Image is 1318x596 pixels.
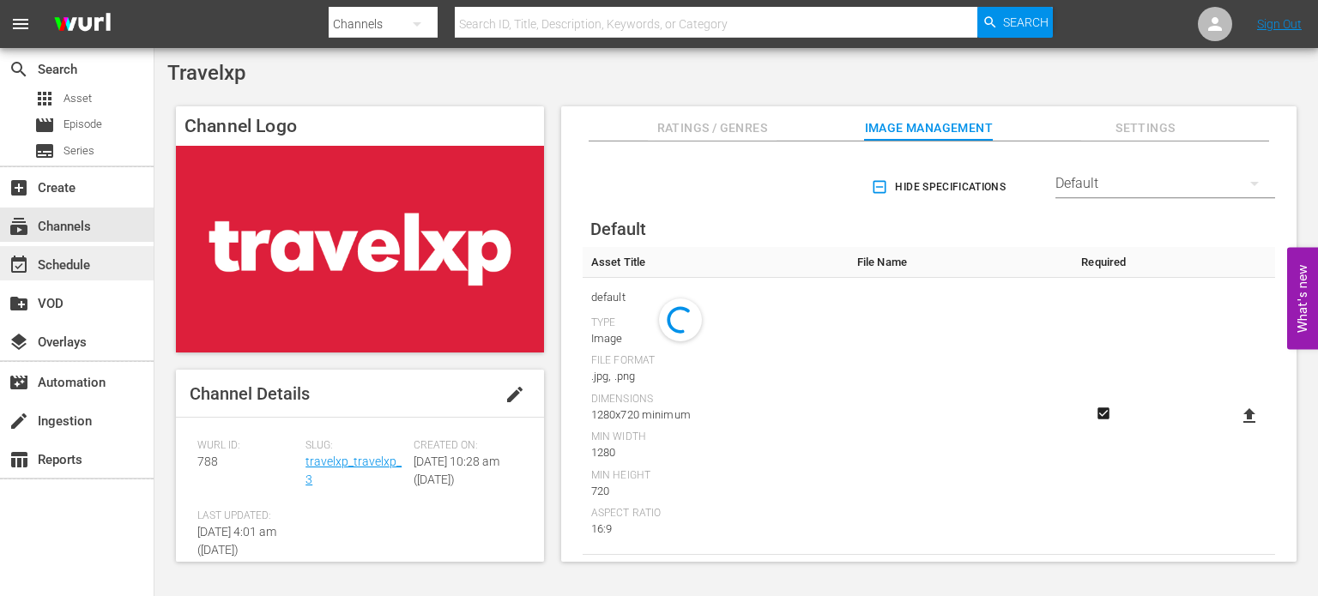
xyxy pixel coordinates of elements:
[864,117,993,139] span: Image Management
[190,383,310,404] span: Channel Details
[648,117,777,139] span: Ratings / Genres
[34,141,55,161] span: Series
[591,354,840,368] div: File Format
[1081,117,1210,139] span: Settings
[197,525,276,557] span: [DATE] 4:01 am ([DATE])
[494,374,535,415] button: edit
[591,286,840,309] span: default
[874,178,1006,196] span: Hide Specifications
[977,7,1053,38] button: Search
[305,439,405,453] span: Slug:
[10,14,31,34] span: menu
[176,106,544,146] h4: Channel Logo
[1073,247,1135,278] th: Required
[591,316,840,330] div: Type
[305,455,402,486] a: travelxp_travelxp_3
[591,469,840,483] div: Min Height
[9,178,29,198] span: Create
[1003,7,1049,38] span: Search
[849,247,1073,278] th: File Name
[583,247,849,278] th: Asset Title
[197,455,218,468] span: 788
[591,368,840,385] div: .jpg, .png
[34,115,55,135] span: Episode
[1055,160,1275,208] div: Default
[591,483,840,500] div: 720
[868,163,1013,211] button: Hide Specifications
[591,330,840,347] div: Image
[197,439,297,453] span: Wurl ID:
[63,90,92,107] span: Asset
[414,455,499,486] span: [DATE] 10:28 am ([DATE])
[591,430,840,444] div: Min Width
[197,509,297,523] span: Last Updated:
[591,406,840,424] div: 1280x720 minimum
[9,372,29,393] span: Automation
[9,332,29,352] span: Overlays
[591,393,840,406] div: Dimensions
[9,411,29,431] span: Ingestion
[167,61,245,85] span: Travelxp
[1093,406,1114,421] svg: Required
[591,507,840,521] div: Aspect Ratio
[591,444,840,461] div: 1280
[9,255,29,275] span: Schedule
[41,4,124,45] img: ans4CAIJ8jUAAAAAAAAAAAAAAAAAAAAAAAAgQb4GAAAAAAAAAAAAAAAAAAAAAAAAJMjXAAAAAAAAAAAAAAAAAAAAAAAAgAT5G...
[505,384,525,405] span: edit
[34,88,55,109] span: Asset
[591,521,840,538] div: 16:9
[9,293,29,314] span: VOD
[176,146,544,352] img: Travelxp
[9,59,29,80] span: Search
[9,216,29,237] span: Channels
[1287,247,1318,349] button: Open Feedback Widget
[1257,17,1302,31] a: Sign Out
[590,219,646,239] span: Default
[9,449,29,470] span: Reports
[63,116,102,133] span: Episode
[63,142,94,160] span: Series
[414,439,513,453] span: Created On:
